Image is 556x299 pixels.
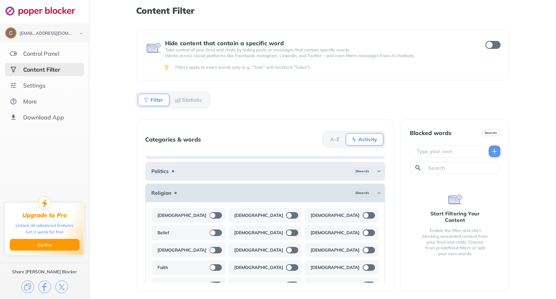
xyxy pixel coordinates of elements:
[311,282,359,288] b: [DEMOGRAPHIC_DATA]
[23,50,59,57] div: Control Panel
[311,247,359,253] b: [DEMOGRAPHIC_DATA]
[21,281,34,293] img: copy.svg
[10,82,17,89] img: settings.svg
[20,31,73,36] div: laxbro3244@gmail.com
[151,190,171,196] b: Religion
[165,40,472,46] div: Hide content that contain a specific word
[421,210,489,223] div: Start Filtering Your Content
[22,212,67,219] div: Upgrade to Pro
[143,97,149,103] img: Filter
[23,98,37,105] div: More
[10,66,17,73] img: social-selected.svg
[10,50,17,57] img: features.svg
[234,247,283,253] b: [DEMOGRAPHIC_DATA]
[157,265,168,270] b: Faith
[151,168,169,174] b: Politics
[330,137,340,142] b: A-Z
[38,281,51,293] img: facebook.svg
[416,148,483,155] input: Type your own
[55,281,68,293] img: x.svg
[25,229,64,235] div: Get 1 week for free
[311,265,359,270] b: [DEMOGRAPHIC_DATA]
[355,169,369,174] b: 26 words
[421,228,489,257] div: Enable the filter and start blocking unwanted content from your feed and chats. Choose from prede...
[410,130,451,136] div: Blocked words
[358,137,377,142] b: Activity
[311,230,359,236] b: [DEMOGRAPHIC_DATA]
[136,6,509,15] h1: Content Filter
[234,212,283,218] b: [DEMOGRAPHIC_DATA]
[351,136,357,142] img: Activity
[12,269,77,275] div: Share [PERSON_NAME] Blocker
[157,230,169,236] b: Belief
[151,98,163,102] b: Filter
[38,197,51,210] img: upgrade-to-pro.svg
[175,97,181,103] img: Statistic
[427,164,497,172] input: Search
[157,247,206,253] b: [DEMOGRAPHIC_DATA]
[145,136,201,143] div: Categories & words
[165,53,472,59] p: Works across social platforms like Facebook, Instagram, LinkedIn, and Twitter – and even filters ...
[77,30,85,37] img: chevron-bottom-black.svg
[355,190,369,195] b: 30 words
[311,212,359,218] b: [DEMOGRAPHIC_DATA]
[234,282,283,288] b: [DEMOGRAPHIC_DATA]
[182,98,202,102] b: Statistic
[157,212,206,218] b: [DEMOGRAPHIC_DATA]
[234,265,283,270] b: [DEMOGRAPHIC_DATA]
[175,64,499,70] div: Filters apply to exact words only (e.g., "Sale" will not block "Sales").
[5,6,83,16] img: logo-webpage.svg
[165,47,472,53] p: Take control of your feed and chats by hiding posts or messages that contain specific words.
[23,82,46,89] div: Settings
[157,282,167,288] b: Holy
[10,239,79,250] button: Go Pro
[10,114,17,121] img: download-app.svg
[485,130,497,135] b: 0 words
[234,230,283,236] b: [DEMOGRAPHIC_DATA]
[10,98,17,105] img: about.svg
[23,114,64,121] div: Download App
[23,66,60,73] div: Content Filter
[16,222,73,229] div: Unlock all advanced features
[6,28,16,38] img: ACg8ocJ44w2j-pXHXuwQMlZV8UUNdpB1T1Tfjf2ISVXB5fROBnsJhg=s96-c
